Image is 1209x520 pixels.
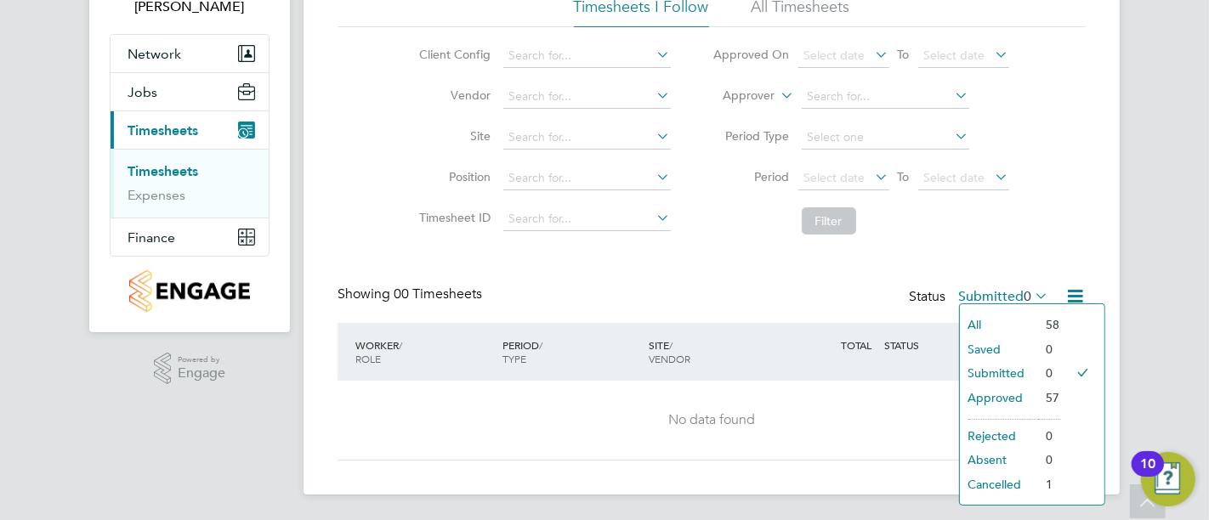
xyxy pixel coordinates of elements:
[503,207,671,231] input: Search for...
[713,169,790,184] label: Period
[128,163,198,179] a: Timesheets
[645,330,792,374] div: SITE
[960,472,1038,496] li: Cancelled
[351,330,498,374] div: WORKER
[415,47,491,62] label: Client Config
[650,352,691,365] span: VENDOR
[154,353,226,385] a: Powered byEngage
[958,288,1048,305] label: Submitted
[1024,288,1031,305] span: 0
[178,366,225,381] span: Engage
[1038,472,1060,496] li: 1
[503,44,671,68] input: Search for...
[924,48,985,63] span: Select date
[503,126,671,150] input: Search for...
[1038,313,1060,336] li: 58
[699,88,775,105] label: Approver
[670,338,673,352] span: /
[111,111,269,149] button: Timesheets
[110,270,270,312] a: Go to home page
[415,169,491,184] label: Position
[909,285,1052,309] div: Status
[338,285,485,303] div: Showing
[960,313,1038,336] li: All
[394,285,482,302] span: 00 Timesheets
[111,35,269,72] button: Network
[1038,361,1060,385] li: 0
[802,85,969,109] input: Search for...
[415,128,491,144] label: Site
[399,338,402,352] span: /
[893,166,915,188] span: To
[1038,386,1060,410] li: 57
[498,330,645,374] div: PERIOD
[713,47,790,62] label: Approved On
[804,48,866,63] span: Select date
[128,229,175,246] span: Finance
[804,170,866,185] span: Select date
[128,122,198,138] span: Timesheets
[111,149,269,218] div: Timesheets
[539,338,542,352] span: /
[960,424,1038,448] li: Rejected
[1140,464,1155,486] div: 10
[960,448,1038,472] li: Absent
[1038,448,1060,472] li: 0
[960,361,1038,385] li: Submitted
[111,73,269,110] button: Jobs
[355,411,1069,429] div: No data found
[503,85,671,109] input: Search for...
[178,353,225,367] span: Powered by
[128,84,157,100] span: Jobs
[880,330,968,360] div: STATUS
[1038,337,1060,361] li: 0
[415,210,491,225] label: Timesheet ID
[713,128,790,144] label: Period Type
[924,170,985,185] span: Select date
[503,167,671,190] input: Search for...
[128,187,185,203] a: Expenses
[128,46,181,62] span: Network
[893,43,915,65] span: To
[111,218,269,256] button: Finance
[802,126,969,150] input: Select one
[129,270,249,312] img: countryside-properties-logo-retina.png
[415,88,491,103] label: Vendor
[355,352,381,365] span: ROLE
[841,338,871,352] span: TOTAL
[502,352,526,365] span: TYPE
[1038,424,1060,448] li: 0
[960,337,1038,361] li: Saved
[802,207,856,235] button: Filter
[960,386,1038,410] li: Approved
[1141,452,1195,506] button: Open Resource Center, 10 new notifications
